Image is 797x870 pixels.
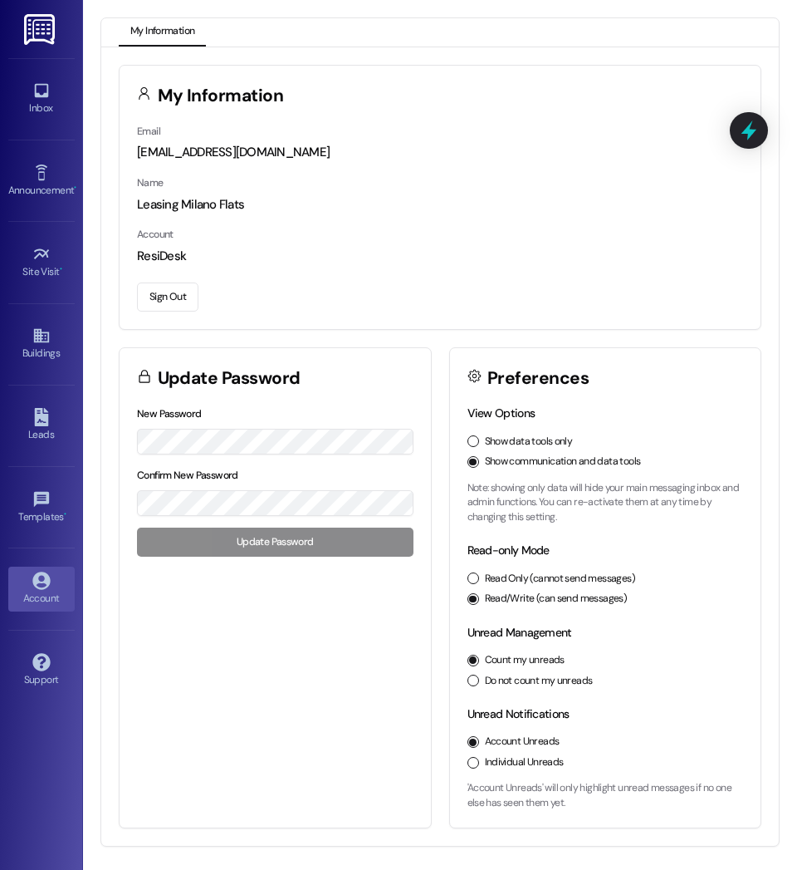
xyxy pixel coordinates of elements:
label: Account [137,228,174,241]
label: Individual Unreads [485,755,564,770]
label: Count my unreads [485,653,565,668]
p: 'Account Unreads' will only highlight unread messages if no one else has seen them yet. [467,781,744,810]
a: Site Visit • [8,240,75,285]
img: ResiDesk Logo [24,14,58,45]
a: Buildings [8,322,75,366]
label: Show communication and data tools [485,455,641,469]
h3: Preferences [487,370,589,387]
label: Unread Management [467,625,572,640]
label: Read Only (cannot send messages) [485,572,635,587]
label: New Password [137,407,202,420]
span: • [64,509,66,520]
a: Inbox [8,76,75,121]
label: Email [137,125,160,138]
div: Leasing Milano Flats [137,196,743,214]
label: Show data tools only [485,435,573,450]
div: [EMAIL_ADDRESS][DOMAIN_NAME] [137,144,743,161]
p: Note: showing only data will hide your main messaging inbox and admin functions. You can re-activ... [467,481,744,525]
label: Read-only Mode [467,543,550,558]
label: Read/Write (can send messages) [485,592,628,607]
a: Support [8,648,75,693]
h3: Update Password [158,370,301,387]
label: Unread Notifications [467,706,570,721]
a: Account [8,567,75,612]
label: Confirm New Password [137,469,238,482]
a: Leads [8,403,75,448]
button: My Information [119,18,206,47]
button: Sign Out [137,283,198,312]
span: • [74,182,76,194]
div: ResiDesk [137,248,743,265]
span: • [60,263,62,275]
a: Templates • [8,485,75,530]
label: Do not count my unreads [485,674,593,689]
label: View Options [467,406,535,420]
label: Name [137,176,164,189]
label: Account Unreads [485,735,560,750]
h3: My Information [158,87,284,105]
